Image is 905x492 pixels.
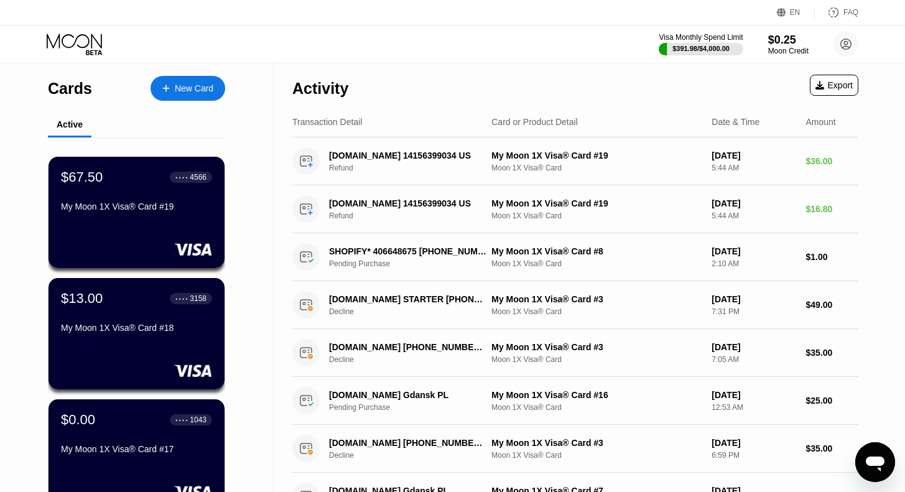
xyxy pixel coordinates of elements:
div: Moon 1X Visa® Card [491,355,702,364]
div: EN [777,6,815,19]
div: [DATE] [712,151,796,160]
div: My Moon 1X Visa® Card #16 [491,390,702,400]
div: [DOMAIN_NAME] 14156399034 USRefundMy Moon 1X Visa® Card #19Moon 1X Visa® Card[DATE]5:44 AM$16.80 [292,185,858,233]
div: [DOMAIN_NAME] 14156399034 USRefundMy Moon 1X Visa® Card #19Moon 1X Visa® Card[DATE]5:44 AM$36.00 [292,137,858,185]
div: [DATE] [712,438,796,448]
iframe: Button to launch messaging window [855,442,895,482]
div: $13.00 [61,290,103,307]
div: Card or Product Detail [491,117,578,127]
div: My Moon 1X Visa® Card #17 [61,444,212,454]
div: 4566 [190,173,207,182]
div: Moon 1X Visa® Card [491,307,702,316]
div: $25.00 [806,396,859,406]
div: Refund [329,211,499,220]
div: 5:44 AM [712,211,796,220]
div: Export [815,80,853,90]
div: 6:59 PM [712,451,796,460]
div: $13.00● ● ● ●3158My Moon 1X Visa® Card #18 [49,278,225,389]
div: [DATE] [712,246,796,256]
div: Transaction Detail [292,117,362,127]
div: [DOMAIN_NAME] STARTER [PHONE_NUMBER] USDeclineMy Moon 1X Visa® Card #3Moon 1X Visa® Card[DATE]7:3... [292,281,858,329]
div: My Moon 1X Visa® Card #8 [491,246,702,256]
div: Moon Credit [768,47,809,55]
div: Decline [329,451,499,460]
div: Cards [48,80,92,98]
div: 5:44 AM [712,164,796,172]
div: $0.25 [768,34,809,47]
div: My Moon 1X Visa® Card #3 [491,342,702,352]
div: $67.50● ● ● ●4566My Moon 1X Visa® Card #19 [49,157,225,268]
div: $49.00 [806,300,859,310]
div: ● ● ● ● [175,175,188,179]
div: [DOMAIN_NAME] STARTER [PHONE_NUMBER] US [329,294,488,304]
div: ● ● ● ● [175,418,188,422]
div: Refund [329,164,499,172]
div: Active [57,119,83,129]
div: [DOMAIN_NAME] Gdansk PL [329,390,488,400]
div: Pending Purchase [329,403,499,412]
div: FAQ [815,6,858,19]
div: $35.00 [806,443,859,453]
div: [DOMAIN_NAME] Gdansk PLPending PurchaseMy Moon 1X Visa® Card #16Moon 1X Visa® Card[DATE]12:53 AM$... [292,377,858,425]
div: [DOMAIN_NAME] [PHONE_NUMBER] USDeclineMy Moon 1X Visa® Card #3Moon 1X Visa® Card[DATE]7:05 AM$35.00 [292,329,858,377]
div: Date & Time [712,117,759,127]
div: Pending Purchase [329,259,499,268]
div: FAQ [843,8,858,17]
div: Decline [329,307,499,316]
div: New Card [175,83,213,94]
div: ● ● ● ● [175,297,188,300]
div: Moon 1X Visa® Card [491,451,702,460]
div: [DATE] [712,294,796,304]
div: [DATE] [712,390,796,400]
div: 7:05 AM [712,355,796,364]
div: New Card [151,76,225,101]
div: [DOMAIN_NAME] 14156399034 US [329,151,488,160]
div: [DOMAIN_NAME] 14156399034 US [329,198,488,208]
div: $1.00 [806,252,859,262]
div: [DOMAIN_NAME] [PHONE_NUMBER] USDeclineMy Moon 1X Visa® Card #3Moon 1X Visa® Card[DATE]6:59 PM$35.00 [292,425,858,473]
div: [DOMAIN_NAME] [PHONE_NUMBER] US [329,342,488,352]
div: $0.00 [61,412,95,428]
div: SHOPIFY* 406648675 [PHONE_NUMBER] USPending PurchaseMy Moon 1X Visa® Card #8Moon 1X Visa® Card[DA... [292,233,858,281]
div: $67.50 [61,169,103,185]
div: Export [810,75,858,96]
div: Activity [292,80,348,98]
div: Visa Monthly Spend Limit [659,33,743,42]
div: [DATE] [712,342,796,352]
div: Moon 1X Visa® Card [491,259,702,268]
div: Amount [806,117,836,127]
div: 12:53 AM [712,403,796,412]
div: Decline [329,355,499,364]
div: My Moon 1X Visa® Card #19 [491,151,702,160]
div: $16.80 [806,204,859,214]
div: Moon 1X Visa® Card [491,403,702,412]
div: $391.98 / $4,000.00 [672,45,730,52]
div: $36.00 [806,156,859,166]
div: Moon 1X Visa® Card [491,164,702,172]
div: Visa Monthly Spend Limit$391.98/$4,000.00 [659,33,743,55]
div: [DATE] [712,198,796,208]
div: $35.00 [806,348,859,358]
div: 3158 [190,294,207,303]
div: My Moon 1X Visa® Card #18 [61,323,212,333]
div: [DOMAIN_NAME] [PHONE_NUMBER] US [329,438,488,448]
div: My Moon 1X Visa® Card #3 [491,294,702,304]
div: Moon 1X Visa® Card [491,211,702,220]
div: SHOPIFY* 406648675 [PHONE_NUMBER] US [329,246,488,256]
div: My Moon 1X Visa® Card #19 [491,198,702,208]
div: 1043 [190,415,207,424]
div: My Moon 1X Visa® Card #3 [491,438,702,448]
div: 2:10 AM [712,259,796,268]
div: My Moon 1X Visa® Card #19 [61,202,212,211]
div: EN [790,8,801,17]
div: $0.25Moon Credit [768,34,809,55]
div: 7:31 PM [712,307,796,316]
